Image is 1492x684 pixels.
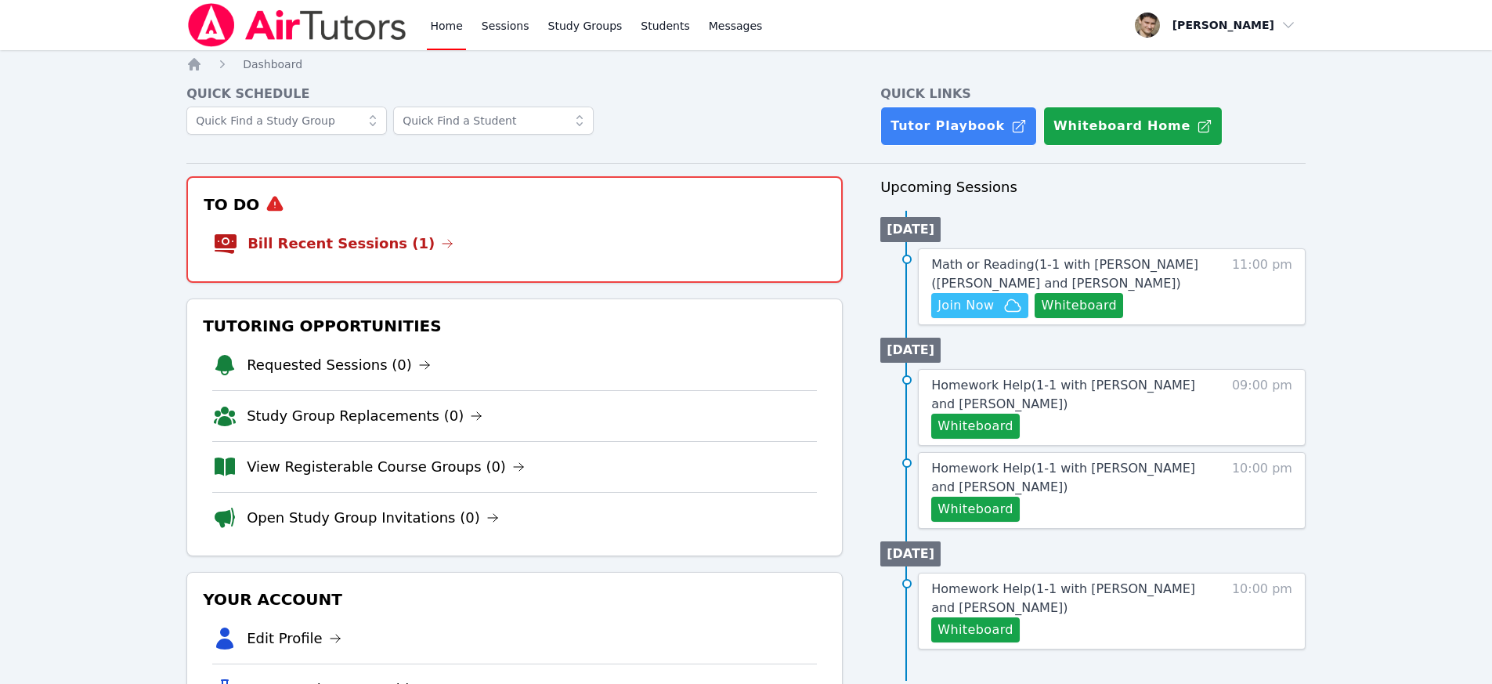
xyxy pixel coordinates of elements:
span: 09:00 pm [1232,376,1292,439]
a: Homework Help(1-1 with [PERSON_NAME] and [PERSON_NAME]) [931,376,1202,414]
span: 11:00 pm [1232,255,1292,318]
a: Open Study Group Invitations (0) [247,507,499,529]
a: Math or Reading(1-1 with [PERSON_NAME] ([PERSON_NAME] and [PERSON_NAME]) [931,255,1202,293]
button: Join Now [931,293,1028,318]
button: Whiteboard [1035,293,1123,318]
span: Math or Reading ( 1-1 with [PERSON_NAME] ([PERSON_NAME] and [PERSON_NAME] ) [931,257,1198,291]
span: 10:00 pm [1232,580,1292,642]
button: Whiteboard [931,414,1020,439]
h3: Upcoming Sessions [880,176,1306,198]
span: Dashboard [243,58,302,71]
a: Homework Help(1-1 with [PERSON_NAME] and [PERSON_NAME]) [931,459,1202,497]
h3: To Do [200,190,829,219]
a: Requested Sessions (0) [247,354,431,376]
span: 10:00 pm [1232,459,1292,522]
a: Edit Profile [247,628,341,650]
a: Homework Help(1-1 with [PERSON_NAME] and [PERSON_NAME]) [931,580,1202,617]
button: Whiteboard [931,617,1020,642]
a: Study Group Replacements (0) [247,405,482,427]
a: Bill Recent Sessions (1) [247,233,453,255]
li: [DATE] [880,217,941,242]
span: Homework Help ( 1-1 with [PERSON_NAME] and [PERSON_NAME] ) [931,378,1195,411]
h3: Your Account [200,585,829,613]
nav: Breadcrumb [186,56,1306,72]
button: Whiteboard Home [1043,107,1223,146]
span: Homework Help ( 1-1 with [PERSON_NAME] and [PERSON_NAME] ) [931,581,1195,615]
span: Messages [709,18,763,34]
button: Whiteboard [931,497,1020,522]
span: Homework Help ( 1-1 with [PERSON_NAME] and [PERSON_NAME] ) [931,461,1195,494]
h3: Tutoring Opportunities [200,312,829,340]
li: [DATE] [880,541,941,566]
span: Join Now [937,296,994,315]
a: Dashboard [243,56,302,72]
img: Air Tutors [186,3,408,47]
a: Tutor Playbook [880,107,1037,146]
h4: Quick Links [880,85,1306,103]
h4: Quick Schedule [186,85,843,103]
a: View Registerable Course Groups (0) [247,456,525,478]
li: [DATE] [880,338,941,363]
input: Quick Find a Student [393,107,594,135]
input: Quick Find a Study Group [186,107,387,135]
